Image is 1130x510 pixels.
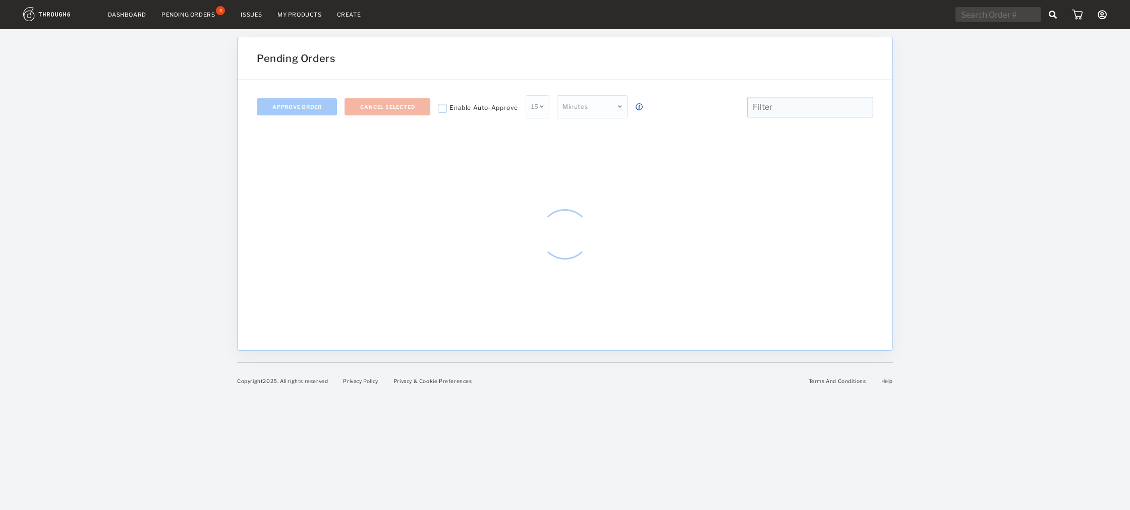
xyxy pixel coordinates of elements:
h1: Pending Orders [257,52,769,65]
input: Search Order # [955,7,1041,22]
a: Pending Orders3 [161,10,225,19]
a: Dashboard [108,11,146,18]
div: 3 [216,6,225,15]
span: Copyright 2025 . All rights reserved [237,378,328,384]
div: Enable Auto-Approve [449,100,518,114]
img: icon_cart.dab5cea1.svg [1072,10,1083,20]
div: 15 [526,95,549,118]
a: Help [881,378,893,384]
div: Pending Orders [161,11,215,18]
a: My Products [277,11,322,18]
a: Create [337,11,361,18]
div: Minutes [557,95,628,118]
img: icon_button_info.cb0b00cd.svg [635,103,643,111]
input: Filter [747,97,873,117]
a: Terms And Conditions [809,378,866,384]
a: Privacy Policy [343,378,378,384]
img: logo.1c10ca64.svg [23,7,93,21]
button: Cancel Selected [345,98,430,115]
a: Issues [241,11,262,18]
a: Privacy & Cookie Preferences [393,378,472,384]
button: Approve Order [257,98,337,115]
